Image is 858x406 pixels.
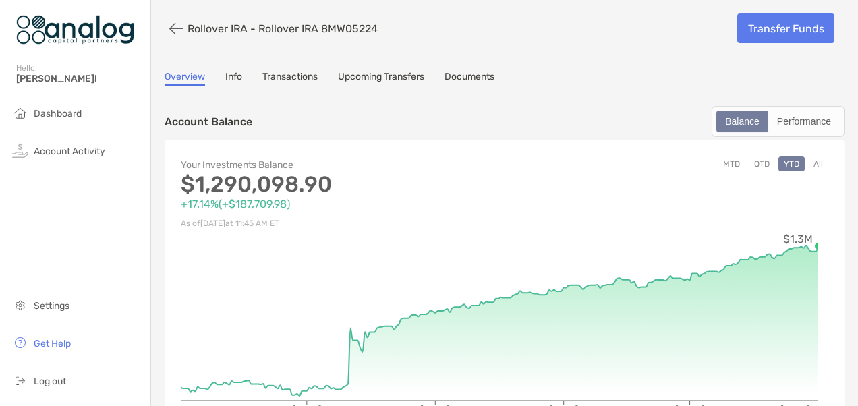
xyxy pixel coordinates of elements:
button: YTD [778,156,805,171]
img: settings icon [12,297,28,313]
a: Transactions [262,71,318,86]
div: segmented control [712,106,845,137]
img: household icon [12,105,28,121]
img: get-help icon [12,335,28,351]
span: [PERSON_NAME]! [16,73,142,84]
span: Log out [34,376,66,387]
span: Settings [34,300,69,312]
div: Balance [718,112,767,131]
a: Transfer Funds [737,13,834,43]
a: Documents [445,71,494,86]
span: Get Help [34,338,71,349]
a: Upcoming Transfers [338,71,424,86]
p: Rollover IRA - Rollover IRA 8MW05224 [188,22,378,35]
div: Performance [770,112,838,131]
button: QTD [749,156,775,171]
a: Overview [165,71,205,86]
button: All [808,156,828,171]
span: Account Activity [34,146,105,157]
p: Your Investments Balance [181,156,505,173]
tspan: $1.3M [783,233,813,245]
img: Zoe Logo [16,5,134,54]
p: Account Balance [165,113,252,130]
a: Info [225,71,242,86]
p: +17.14% ( +$187,709.98 ) [181,196,505,212]
p: As of [DATE] at 11:45 AM ET [181,215,505,232]
img: activity icon [12,142,28,158]
p: $1,290,098.90 [181,176,505,193]
img: logout icon [12,372,28,388]
span: Dashboard [34,108,82,119]
button: MTD [718,156,745,171]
